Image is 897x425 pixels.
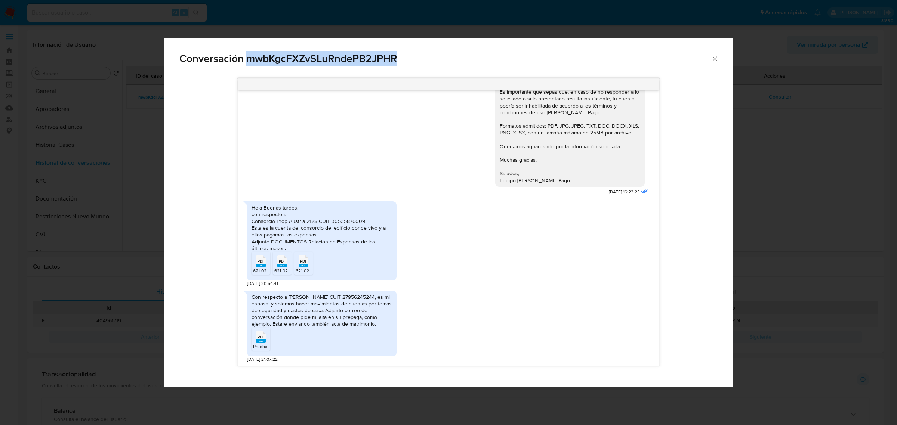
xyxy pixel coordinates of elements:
[247,356,278,363] span: [DATE] 21:07:22
[247,280,278,287] span: [DATE] 20:54:41
[300,259,307,264] span: PDF
[296,267,381,274] span: 621-022-015-2025-08 Expensas [DATE].pdf
[253,343,387,350] span: Prueba de Matrimonio Conversacion Prepaga [PERSON_NAME].pdf
[164,38,733,388] div: Comunicación
[279,259,286,264] span: PDF
[711,55,718,62] button: Cerrar
[258,335,265,339] span: PDF
[252,294,392,328] div: Con respecto a [PERSON_NAME] CUIT 27956245244, es mi esposa, y solemos hacer movimientos de cuent...
[274,267,360,274] span: 621-022-015-2025-06 Expensas [DATE].pdf
[179,53,711,64] span: Conversación mwbKgcFXZvSLuRndePB2JPHR
[252,204,392,252] div: Hola Buenas tardes, con respecto a Consorcio Prop Austria 2128 CUIT 30535876009 Esta es la cuenta...
[258,259,265,264] span: PDF
[253,267,338,274] span: 621-022-015-2025-07 Expensas [DATE].pdf
[609,189,640,195] span: [DATE] 16:23:23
